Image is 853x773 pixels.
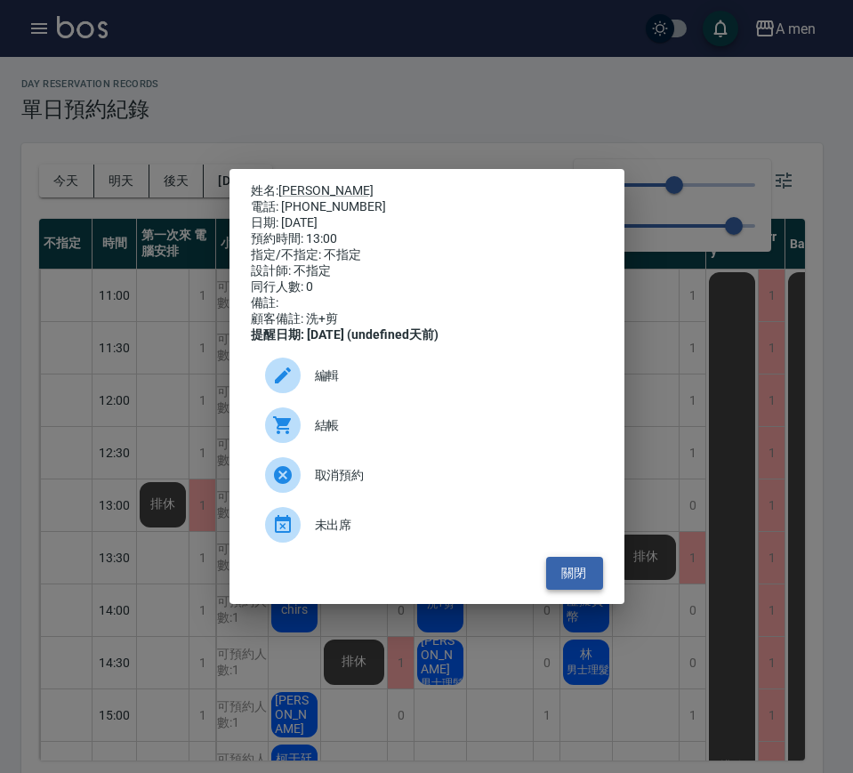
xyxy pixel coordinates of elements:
a: [PERSON_NAME] [278,183,374,197]
div: 日期: [DATE] [251,215,603,231]
div: 同行人數: 0 [251,279,603,295]
div: 電話: [PHONE_NUMBER] [251,199,603,215]
div: 預約時間: 13:00 [251,231,603,247]
div: 顧客備註: 洗+剪 [251,311,603,327]
div: 取消預約 [251,450,603,500]
div: 備註: [251,295,603,311]
span: 結帳 [315,416,589,435]
div: 指定/不指定: 不指定 [251,247,603,263]
div: 未出席 [251,500,603,550]
button: 關閉 [546,557,603,590]
a: 結帳 [251,400,603,450]
div: 提醒日期: [DATE] (undefined天前) [251,327,603,343]
span: 編輯 [315,366,589,385]
div: 編輯 [251,350,603,400]
span: 未出席 [315,516,589,535]
div: 設計師: 不指定 [251,263,603,279]
p: 姓名: [251,183,603,199]
span: 取消預約 [315,466,589,485]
